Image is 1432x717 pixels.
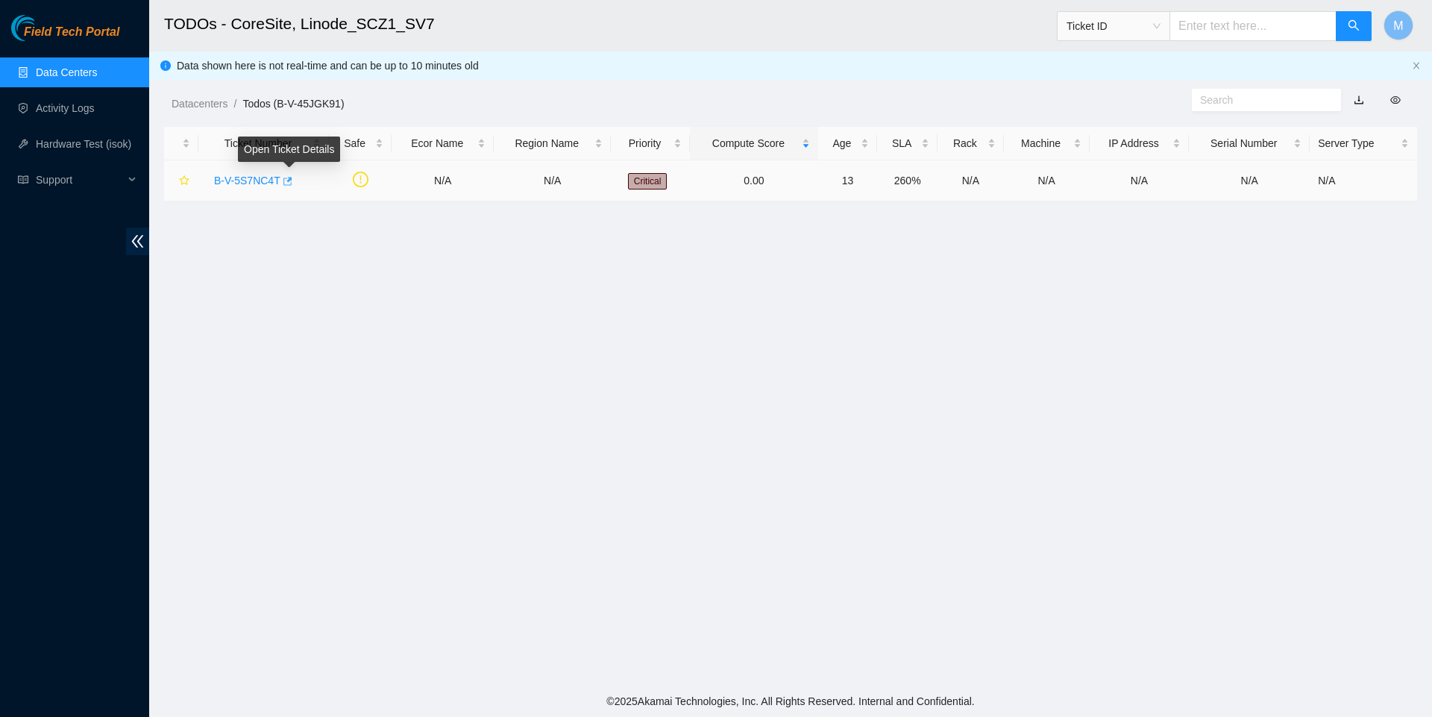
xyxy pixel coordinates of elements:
[353,172,368,187] span: exclamation-circle
[1189,160,1310,201] td: N/A
[1342,88,1375,112] button: download
[1169,11,1337,41] input: Enter text here...
[690,160,818,201] td: 0.00
[1393,16,1403,35] span: M
[11,27,119,46] a: Akamai TechnologiesField Tech Portal
[1200,92,1321,108] input: Search
[36,138,131,150] a: Hardware Test (isok)
[11,15,75,41] img: Akamai Technologies
[1390,95,1401,105] span: eye
[24,25,119,40] span: Field Tech Portal
[1336,11,1372,41] button: search
[238,137,340,162] div: Open Ticket Details
[818,160,877,201] td: 13
[628,173,668,190] span: Critical
[149,686,1432,717] footer: © 2025 Akamai Technologies, Inc. All Rights Reserved. Internal and Confidential.
[1412,61,1421,71] button: close
[242,98,344,110] a: Todos (B-V-45JGK91)
[1090,160,1190,201] td: N/A
[1348,19,1360,34] span: search
[172,169,190,192] button: star
[1310,160,1417,201] td: N/A
[1004,160,1090,201] td: N/A
[494,160,611,201] td: N/A
[392,160,494,201] td: N/A
[172,98,227,110] a: Datacenters
[36,102,95,114] a: Activity Logs
[233,98,236,110] span: /
[18,175,28,185] span: read
[36,66,97,78] a: Data Centers
[214,175,280,187] a: B-V-5S7NC4T
[1412,61,1421,70] span: close
[1384,10,1413,40] button: M
[938,160,1003,201] td: N/A
[126,228,149,255] span: double-left
[877,160,938,201] td: 260%
[36,165,124,195] span: Support
[179,175,189,187] span: star
[1354,94,1364,106] a: download
[1067,15,1161,37] span: Ticket ID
